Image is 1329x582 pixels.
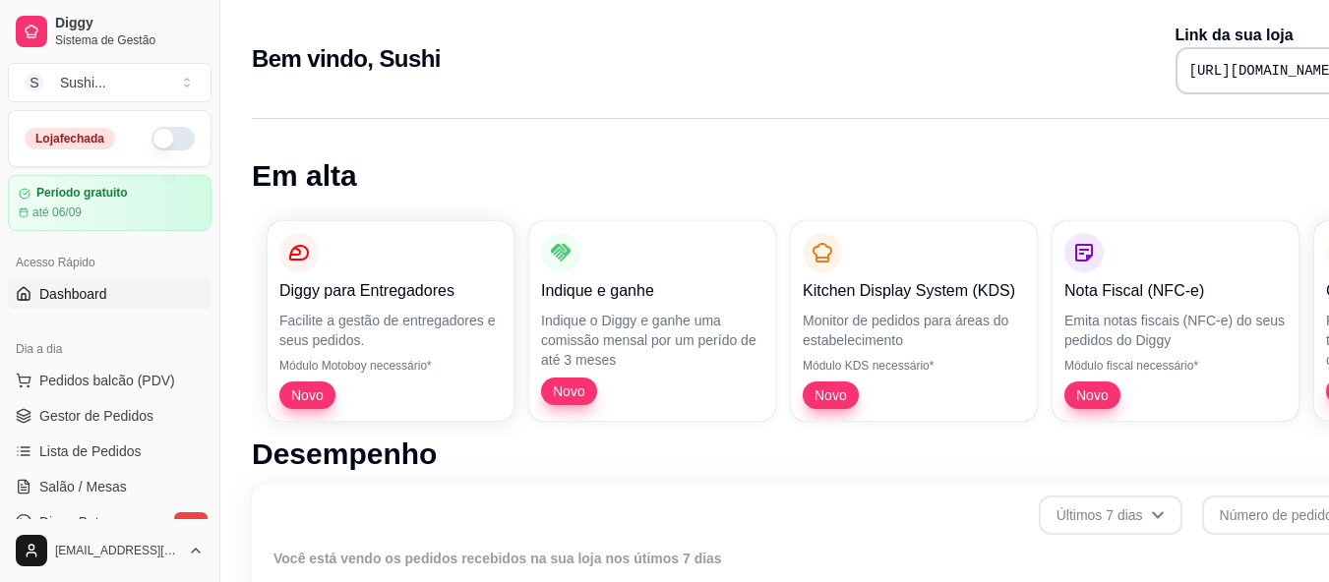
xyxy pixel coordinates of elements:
[55,543,180,558] span: [EMAIL_ADDRESS][DOMAIN_NAME]
[8,471,211,502] a: Salão / Mesas
[151,127,195,150] button: Alterar Status
[1064,358,1287,374] p: Módulo fiscal necessário*
[803,279,1025,303] p: Kitchen Display System (KDS)
[32,204,82,220] article: até 06/09
[8,8,211,55] a: DiggySistema de Gestão
[1053,221,1299,421] button: Nota Fiscal (NFC-e)Emita notas fiscais (NFC-e) do seus pedidos do DiggyMódulo fiscal necessário*Novo
[529,221,775,421] button: Indique e ganheIndique o Diggy e ganhe uma comissão mensal por um perído de até 3 mesesNovo
[60,73,106,92] div: Sushi ...
[283,385,332,405] span: Novo
[39,441,142,461] span: Lista de Pedidos
[541,279,763,303] p: Indique e ganhe
[55,15,204,32] span: Diggy
[807,385,855,405] span: Novo
[1064,279,1287,303] p: Nota Fiscal (NFC-e)
[1064,311,1287,350] p: Emita notas fiscais (NFC-e) do seus pedidos do Diggy
[55,32,204,48] span: Sistema de Gestão
[39,406,153,426] span: Gestor de Pedidos
[545,381,593,401] span: Novo
[39,371,175,390] span: Pedidos balcão (PDV)
[25,128,115,149] div: Loja fechada
[39,477,127,496] span: Salão / Mesas
[541,311,763,370] p: Indique o Diggy e ganhe uma comissão mensal por um perído de até 3 meses
[273,551,722,566] text: Você está vendo os pedidos recebidos na sua loja nos útimos 7 dias
[8,527,211,574] button: [EMAIL_ADDRESS][DOMAIN_NAME]
[36,186,128,201] article: Período gratuito
[39,284,107,304] span: Dashboard
[252,43,441,75] h2: Bem vindo, Sushi
[25,73,44,92] span: S
[1039,495,1182,535] button: Últimos 7 dias
[803,311,1025,350] p: Monitor de pedidos para áreas do estabelecimento
[8,400,211,432] a: Gestor de Pedidos
[8,506,211,538] a: Diggy Botnovo
[1068,385,1117,405] span: Novo
[8,436,211,467] a: Lista de Pedidos
[8,175,211,231] a: Período gratuitoaté 06/09
[39,512,99,532] span: Diggy Bot
[268,221,513,421] button: Diggy para EntregadoresFacilite a gestão de entregadores e seus pedidos.Módulo Motoboy necessário...
[803,358,1025,374] p: Módulo KDS necessário*
[8,247,211,278] div: Acesso Rápido
[8,365,211,396] button: Pedidos balcão (PDV)
[791,221,1037,421] button: Kitchen Display System (KDS)Monitor de pedidos para áreas do estabelecimentoMódulo KDS necessário...
[8,278,211,310] a: Dashboard
[279,279,502,303] p: Diggy para Entregadores
[8,333,211,365] div: Dia a dia
[8,63,211,102] button: Select a team
[279,358,502,374] p: Módulo Motoboy necessário*
[279,311,502,350] p: Facilite a gestão de entregadores e seus pedidos.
